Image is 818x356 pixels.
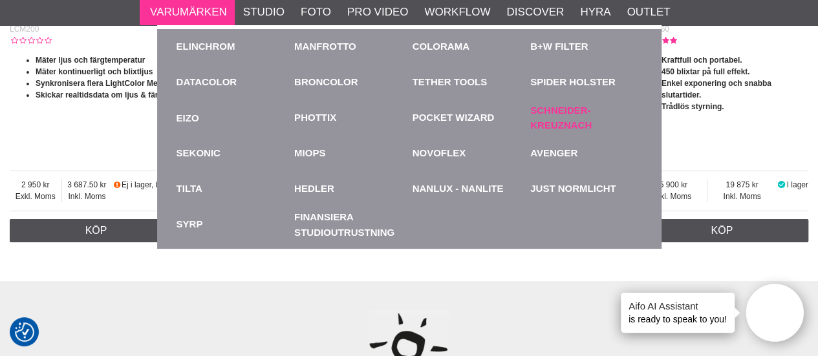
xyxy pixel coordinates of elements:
img: Revisit consent button [15,322,34,342]
a: TILTA [177,182,202,196]
a: Köp [10,219,182,242]
a: Datacolor [177,75,237,90]
strong: Enkel exponering och snabba slutartider. [662,79,771,99]
a: Pro Video [347,4,408,21]
strong: Kraftfull och portabel. [662,56,742,65]
span: Exkl. Moms [10,191,61,202]
a: Novoflex [413,146,466,161]
a: Hedler [294,182,334,196]
strong: Skickar realtidsdata om ljus & färg [36,90,163,99]
strong: 450 blixtar på full effekt. [662,67,750,76]
span: Exkl. Moms [636,191,707,202]
a: Outlet [627,4,670,21]
a: Discover [506,4,564,21]
a: Syrp [177,217,203,232]
a: Hyra [580,4,610,21]
a: Varumärken [150,4,227,21]
span: 3 687.50 [62,179,113,191]
a: Colorama [413,39,469,54]
span: 15 900 [636,179,707,191]
a: Spider Holster [530,75,616,90]
a: Elinchrom [177,39,235,54]
strong: Synkronisera flera LightColor Meters [36,79,172,88]
a: Miops [294,146,325,161]
a: Workflow [424,4,490,21]
a: Avenger [530,146,577,161]
a: Phottix [294,110,336,125]
a: Pocket Wizard [413,110,495,125]
a: Sekonic [177,146,221,161]
span: LCM200 [10,25,39,34]
span: Inkl. Moms [707,191,776,202]
a: B+W Filter [530,39,588,54]
span: I lager [786,180,808,189]
button: Samtyckesinställningar [15,320,34,344]
a: Studio [243,4,285,21]
a: Just Normlicht [530,182,616,196]
a: Nanlux - Nanlite [413,182,504,196]
strong: Trådlös styrning. [662,102,724,111]
div: Kundbetyg: 0 [10,35,51,47]
a: EIZO [177,100,288,136]
a: Köp [636,219,808,242]
strong: Mäter kontinuerligt och blixtljus [36,67,153,76]
i: Beställd [112,180,122,189]
h4: Aifo AI Assistant [629,299,727,313]
span: Inkl. Moms [62,191,113,202]
div: Kundbetyg: 5.00 [636,35,677,47]
a: Foto [301,4,331,21]
span: EL-20960 [636,25,669,34]
strong: Mäter ljus och färgtemperatur [36,56,145,65]
span: 2 950 [10,179,61,191]
a: Manfrotto [294,39,356,54]
a: Tether Tools [413,75,488,90]
a: Finansiera Studioutrustning [294,207,406,242]
span: Ej i lager, beställd [122,180,182,189]
div: is ready to speak to you! [621,293,735,333]
span: 19 875 [707,179,776,191]
i: I lager [777,180,787,189]
a: Schneider-Kreuznach [530,103,642,132]
a: Broncolor [294,75,358,90]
